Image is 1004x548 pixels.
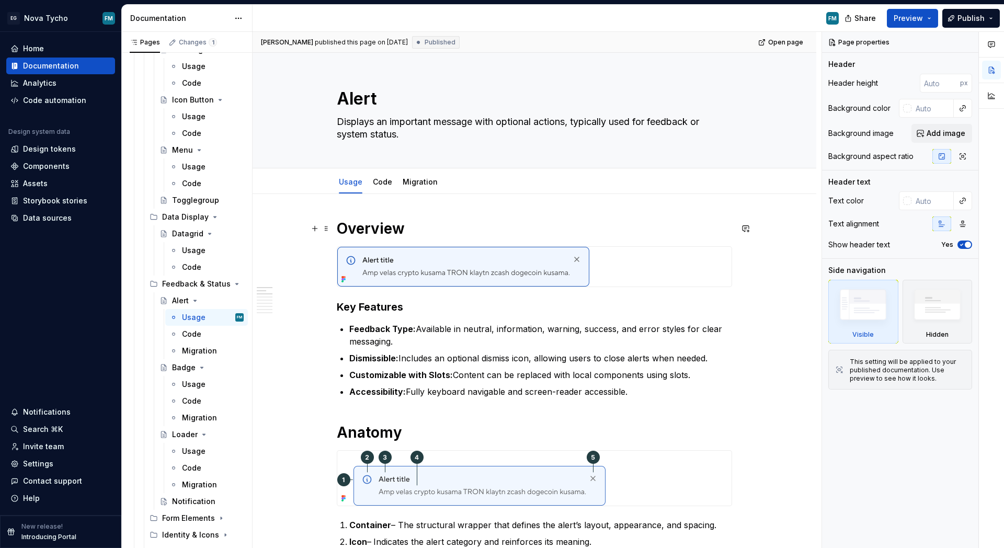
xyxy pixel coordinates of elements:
div: Usage [182,61,206,72]
div: Settings [23,459,53,469]
div: Migration [182,346,217,356]
div: Code [182,78,201,88]
img: dc53b283-d46f-460e-bd85-691355233ca5.png [337,451,677,506]
p: Introducing Portal [21,533,76,541]
a: Code [373,177,392,186]
div: FM [828,14,837,22]
div: Usage [182,379,206,390]
a: Usage [165,58,248,75]
a: Assets [6,175,115,192]
strong: Accessibility: [349,386,406,397]
div: Search ⌘K [23,424,63,435]
div: Changes [179,38,217,47]
div: Contact support [23,476,82,486]
a: Migration [165,342,248,359]
div: Notifications [23,407,71,417]
a: Icon Button [155,92,248,108]
button: Share [839,9,883,28]
div: Usage [182,162,206,172]
h3: Key Features [337,300,732,314]
span: Publish [957,13,985,24]
span: [PERSON_NAME] [261,38,313,47]
a: Usage [165,158,248,175]
p: – Indicates the alert category and reinforces its meaning. [349,535,732,548]
div: Assets [23,178,48,189]
a: Code [165,326,248,342]
strong: Dismissible: [349,353,398,363]
div: Data Display [162,212,209,222]
button: Notifications [6,404,115,420]
a: Badge [155,359,248,376]
div: Code [182,128,201,139]
p: px [960,79,968,87]
a: UsageFM [165,309,248,326]
a: Components [6,158,115,175]
button: Contact support [6,473,115,489]
a: Migration [165,476,248,493]
p: Fully keyboard navigable and screen-reader accessible. [349,385,732,398]
div: Text color [828,196,864,206]
span: Published [425,38,455,47]
label: Yes [941,241,953,249]
div: Alert [172,295,189,306]
a: Datagrid [155,225,248,242]
div: Migration [182,413,217,423]
div: Documentation [130,13,229,24]
div: Analytics [23,78,56,88]
div: Header text [828,177,871,187]
strong: Icon [349,536,367,547]
a: Menu [155,142,248,158]
a: Notification [155,493,248,510]
textarea: Alert [335,86,730,111]
div: Background image [828,128,894,139]
div: Visible [828,280,898,344]
div: Design tokens [23,144,76,154]
div: Usage [335,170,367,192]
div: Code [182,262,201,272]
img: 5dbbc13d-ccdf-496e-94bb-9d7f3f604113.png [337,247,677,287]
h1: Overview [337,219,732,238]
a: Usage [339,177,362,186]
span: Open page [768,38,803,47]
div: Code [369,170,396,192]
div: This setting will be applied to your published documentation. Use preview to see how it looks. [850,358,965,383]
div: Code automation [23,95,86,106]
div: Code [182,329,201,339]
div: Badge [172,362,196,373]
p: Includes an optional dismiss icon, allowing users to close alerts when needed. [349,352,732,364]
p: New release! [21,522,63,531]
div: Hidden [926,330,949,339]
a: Migration [165,409,248,426]
p: Content can be replaced with local components using slots. [349,369,732,381]
div: Show header text [828,239,890,250]
a: Togglegroup [155,192,248,209]
input: Auto [911,191,954,210]
button: Search ⌘K [6,421,115,438]
a: Home [6,40,115,57]
div: Data Display [145,209,248,225]
div: FM [237,312,242,323]
a: Alert [155,292,248,309]
div: Documentation [23,61,79,71]
a: Code automation [6,92,115,109]
span: Share [854,13,876,24]
div: EG [7,12,20,25]
a: Code [165,75,248,92]
a: Settings [6,455,115,472]
div: Form Elements [145,510,248,527]
div: Components [23,161,70,172]
a: Usage [165,376,248,393]
div: Text alignment [828,219,879,229]
a: Analytics [6,75,115,92]
h1: Anatomy [337,423,732,442]
textarea: Displays an important message with optional actions, typically used for feedback or system status. [335,113,730,143]
div: Data sources [23,213,72,223]
div: Code [182,463,201,473]
a: Data sources [6,210,115,226]
a: Invite team [6,438,115,455]
a: Storybook stories [6,192,115,209]
button: Help [6,490,115,507]
a: Code [165,460,248,476]
strong: Container [349,520,391,530]
button: Add image [911,124,972,143]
